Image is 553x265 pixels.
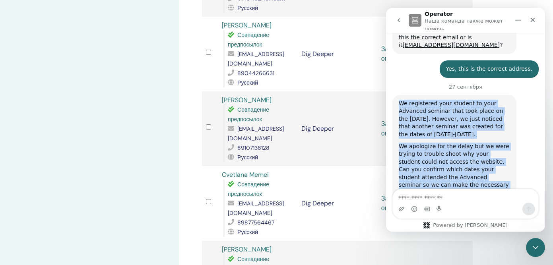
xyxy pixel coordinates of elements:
span: 89107138128 [237,144,270,151]
span: Совпадение предпосылок [228,106,269,123]
span: [EMAIL_ADDRESS][DOMAIN_NAME] [228,50,284,67]
span: 89044266631 [237,70,274,77]
a: [PERSON_NAME] [222,96,272,104]
span: Совпадение предпосылок [228,181,269,197]
span: [EMAIL_ADDRESS][DOMAIN_NAME] [228,200,284,217]
span: Русский [237,228,258,236]
td: Dig Deeper [297,91,377,166]
span: Русский [237,4,258,12]
a: [PERSON_NAME] [222,21,272,29]
span: Русский [237,79,258,86]
span: 89877564467 [237,219,274,226]
iframe: Intercom live chat [386,8,545,232]
iframe: Intercom live chat [526,238,545,257]
span: [EMAIL_ADDRESS][DOMAIN_NAME] [228,125,284,142]
td: Dig Deeper [297,17,377,91]
a: [PERSON_NAME] [222,245,272,253]
span: Русский [237,154,258,161]
td: Dig Deeper [297,166,377,241]
span: Совпадение предпосылок [228,31,269,48]
a: Cvetlana Memei [222,170,269,179]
